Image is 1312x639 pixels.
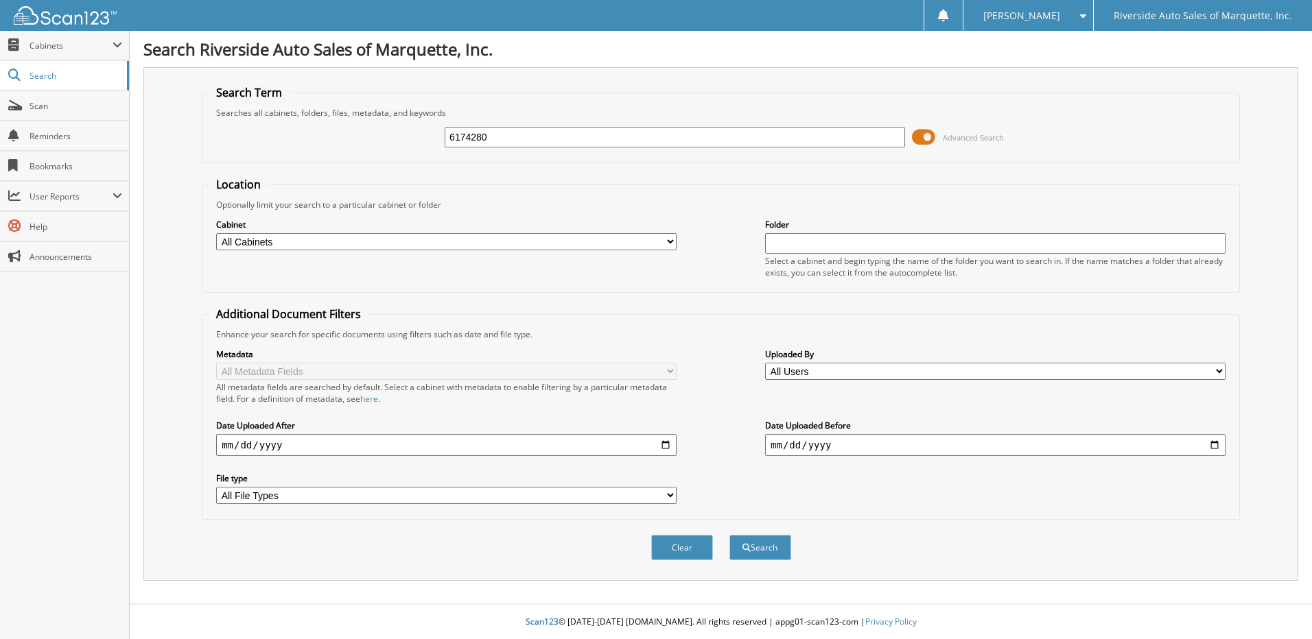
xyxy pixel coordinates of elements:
[765,420,1226,431] label: Date Uploaded Before
[651,535,713,560] button: Clear
[209,199,1232,210] div: Optionally limit your search to a particular cabinet or folder
[216,434,677,456] input: start
[30,160,122,172] span: Bookmarks
[30,191,113,202] span: User Reports
[526,616,559,627] span: Scan123
[209,306,368,322] legend: Additional Document Filters
[729,535,791,560] button: Search
[765,434,1226,456] input: end
[216,219,677,230] label: Cabinet
[983,12,1060,20] span: [PERSON_NAME]
[209,328,1232,340] div: Enhance your search for specific documents using filters such as date and file type.
[30,100,122,112] span: Scan
[30,221,122,232] span: Help
[865,616,917,627] a: Privacy Policy
[216,381,677,405] div: All metadata fields are searched by default. Select a cabinet with metadata to enable filtering b...
[360,393,378,405] a: here
[130,605,1312,639] div: © [DATE]-[DATE] [DOMAIN_NAME]. All rights reserved | appg01-scan123-com |
[30,40,113,51] span: Cabinets
[216,348,677,360] label: Metadata
[209,177,268,192] legend: Location
[216,472,677,484] label: File type
[209,85,289,100] legend: Search Term
[143,38,1298,60] h1: Search Riverside Auto Sales of Marquette, Inc.
[943,132,1004,143] span: Advanced Search
[209,107,1232,119] div: Searches all cabinets, folders, files, metadata, and keywords
[765,348,1226,360] label: Uploaded By
[14,6,117,25] img: scan123-logo-white.svg
[30,70,120,82] span: Search
[1243,573,1312,639] iframe: Chat Widget
[1114,12,1292,20] span: Riverside Auto Sales of Marquette, Inc.
[30,130,122,142] span: Reminders
[765,219,1226,230] label: Folder
[216,420,677,431] label: Date Uploaded After
[765,255,1226,278] div: Select a cabinet and begin typing the name of the folder you want to search in. If the name match...
[30,251,122,263] span: Announcements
